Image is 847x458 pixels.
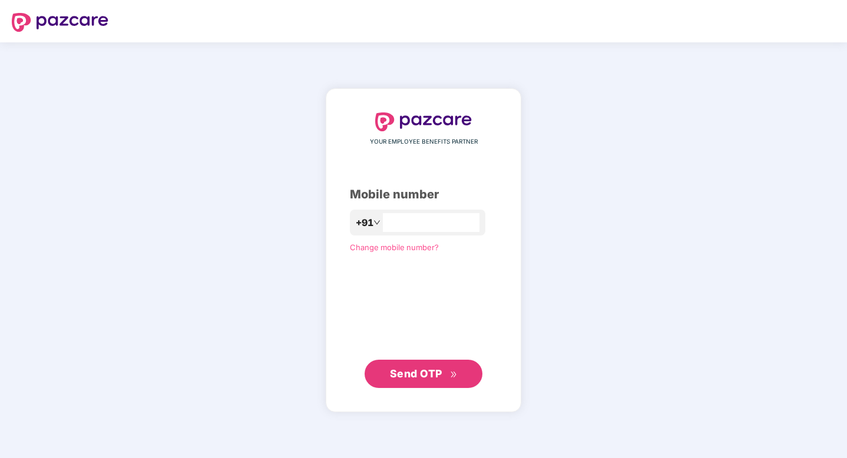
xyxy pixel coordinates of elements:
[350,185,497,204] div: Mobile number
[450,371,458,379] span: double-right
[373,219,381,226] span: down
[365,360,482,388] button: Send OTPdouble-right
[375,112,472,131] img: logo
[350,243,439,252] a: Change mobile number?
[12,13,108,32] img: logo
[370,137,478,147] span: YOUR EMPLOYEE BENEFITS PARTNER
[356,215,373,230] span: +91
[390,367,442,380] span: Send OTP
